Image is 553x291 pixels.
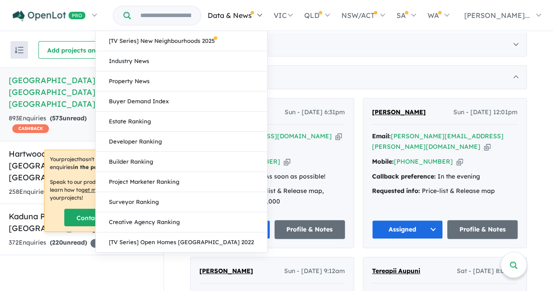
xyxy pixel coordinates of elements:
a: Buyer Demand Index [96,91,267,112]
u: get more enquiries [81,186,129,193]
span: Sat - [DATE] 8:05pm [457,266,518,277]
button: Assigned [372,220,443,239]
span: Tereapii Aupuni [372,267,420,275]
div: 893 Enquir ies [9,113,124,134]
strong: Requested info: [372,187,420,195]
input: Try estate name, suburb, builder or developer [132,6,199,25]
span: [PERSON_NAME] [372,108,426,116]
div: Price-list & Release map [372,186,518,196]
span: 45 % READY [90,239,129,248]
h5: [GEOGRAPHIC_DATA] - [GEOGRAPHIC_DATA] , [GEOGRAPHIC_DATA] [9,74,155,110]
a: Profile & Notes [447,220,518,239]
span: CASHBACK [12,124,49,133]
b: in the past 7 days. [73,164,123,170]
a: Project Marketer Ranking [96,172,267,192]
button: Add projects and builders [38,41,135,59]
button: Copy [335,132,342,141]
div: [DATE] [190,65,527,90]
a: Property News [96,71,267,91]
span: Sun - [DATE] 6:31pm [285,107,345,118]
h5: Kaduna Park Estate - Officer South , [GEOGRAPHIC_DATA] [9,210,155,234]
a: Creative Agency Ranking [96,212,267,232]
strong: ( unread) [50,114,87,122]
a: Profile & Notes [275,220,345,239]
button: Copy [456,157,463,166]
h5: Hartwood Estate - [GEOGRAPHIC_DATA] , [GEOGRAPHIC_DATA] [9,148,155,183]
a: Builder Ranking [96,152,267,172]
a: Industry News [96,51,267,71]
span: [PERSON_NAME]... [464,11,530,20]
a: Contact us now [64,209,136,226]
span: 573 [52,114,63,122]
p: Your project hasn't received any buyer enquiries [50,155,150,171]
a: [PERSON_NAME] [372,107,426,118]
span: Sun - [DATE] 12:01pm [453,107,518,118]
span: [PERSON_NAME] [199,267,253,275]
button: Copy [284,157,290,166]
strong: Callback preference: [372,172,436,180]
strong: ( unread) [50,238,87,246]
strong: Mobile: [372,158,394,165]
div: As soon as possible! [199,172,345,182]
a: [TV Series] New Neighbourhoods 2025 [96,31,267,51]
button: Copy [484,142,490,151]
img: sort.svg [15,47,24,53]
div: Price-list & Release map, Vacant land from $327,000 [199,186,345,207]
a: Estate Ranking [96,112,267,132]
a: Developer Ranking [96,132,267,152]
p: Speak to our product specialists to learn how to on your projects ! [50,178,150,202]
a: [PERSON_NAME][EMAIL_ADDRESS][PERSON_NAME][DOMAIN_NAME] [372,132,504,151]
span: 220 [52,238,63,246]
a: Surveyor Ranking [96,192,267,212]
a: [EMAIL_ADDRESS][DOMAIN_NAME] [218,132,332,140]
div: 258 Enquir ies [9,187,129,197]
div: 372 Enquir ies [9,238,129,248]
a: [TV Series] Open Homes [GEOGRAPHIC_DATA] 2022 [96,232,267,252]
a: [PHONE_NUMBER] [394,158,453,165]
span: Sun - [DATE] 9:12am [284,266,345,277]
img: Openlot PRO Logo White [13,11,86,21]
strong: Email: [372,132,391,140]
div: In the evening [372,172,518,182]
div: [DATE] [190,32,527,56]
a: Tereapii Aupuni [372,266,420,277]
a: [PERSON_NAME] [199,266,253,277]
